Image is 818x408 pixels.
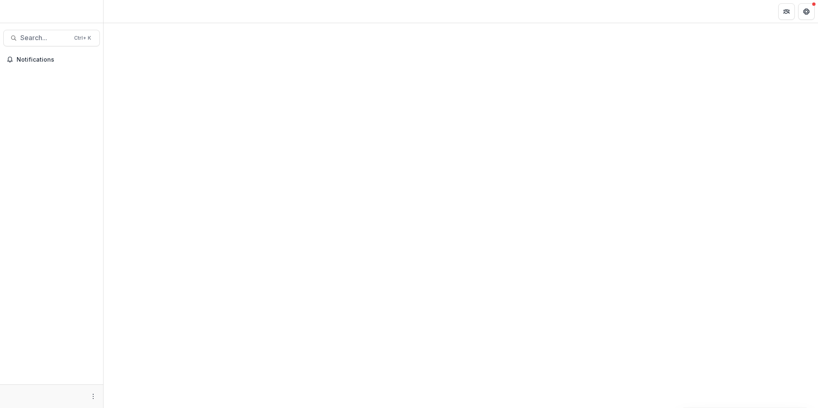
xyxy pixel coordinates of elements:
[20,34,69,42] span: Search...
[17,56,97,63] span: Notifications
[72,34,93,43] div: Ctrl + K
[798,3,815,20] button: Get Help
[778,3,795,20] button: Partners
[3,53,100,66] button: Notifications
[3,30,100,46] button: Search...
[88,391,98,401] button: More
[107,5,142,17] nav: breadcrumb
